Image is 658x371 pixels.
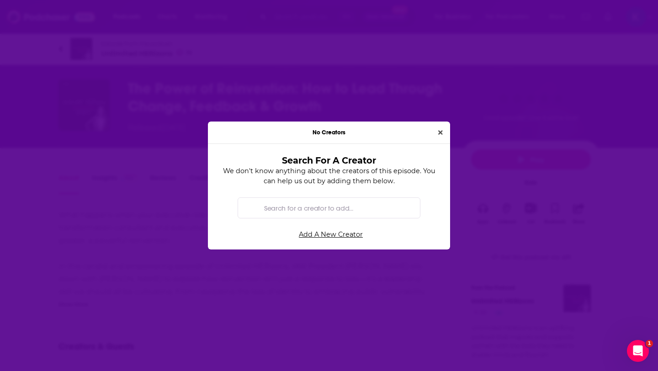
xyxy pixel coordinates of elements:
[627,340,649,362] iframe: Intercom live chat
[646,340,653,347] span: 1
[260,197,413,218] input: Search for a creator to add...
[435,127,446,138] button: Close
[238,197,420,218] div: Search by entity type
[219,166,439,186] p: We don't know anything about the creators of this episode. You can help us out by adding them below.
[208,122,450,144] div: No Creators
[223,224,439,244] a: Add A New Creator
[233,155,425,166] h3: Search For A Creator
